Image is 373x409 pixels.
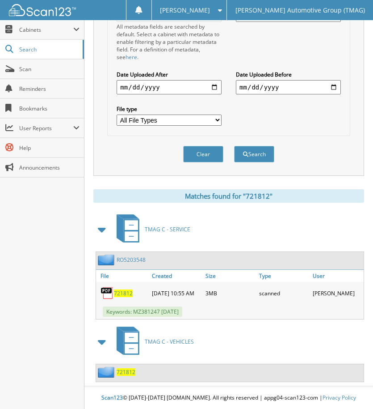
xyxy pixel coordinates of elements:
img: PDF.png [101,286,114,300]
span: Reminders [19,85,80,93]
div: [PERSON_NAME] [310,284,364,302]
span: User Reports [19,124,73,132]
span: [PERSON_NAME] Automotive Group (TMAG) [235,8,365,13]
span: [PERSON_NAME] [160,8,210,13]
a: Size [203,270,257,282]
a: Privacy Policy [323,394,356,401]
span: Scan123 [101,394,123,401]
input: start [117,80,222,94]
a: Created [150,270,203,282]
span: Keywords: MZ381247 [DATE] [103,307,182,317]
button: Clear [183,146,223,162]
iframe: Chat Widget [328,366,373,409]
span: Scan [19,65,80,73]
div: All metadata fields are searched by default. Select a cabinet with metadata to enable filtering b... [117,23,222,61]
span: Help [19,144,80,152]
div: Matches found for "721812" [93,189,364,203]
a: Type [257,270,310,282]
div: [DATE] 10:55 AM [150,284,203,302]
img: scan123-logo-white.svg [9,4,76,16]
span: Search [19,46,78,53]
label: Date Uploaded After [117,71,222,78]
div: scanned [257,284,310,302]
label: File type [117,105,222,113]
span: Announcements [19,164,80,171]
a: 721812 [114,290,133,297]
img: folder2.png [98,254,117,265]
span: Bookmarks [19,105,80,112]
label: Date Uploaded Before [236,71,341,78]
span: TMAG C - VEHICLES [145,338,194,345]
input: end [236,80,341,94]
div: © [DATE]-[DATE] [DOMAIN_NAME]. All rights reserved | appg04-scan123-com | [84,387,373,409]
span: Cabinets [19,26,73,34]
span: TMAG C - SERVICE [145,226,190,233]
img: folder2.png [98,366,117,378]
a: TMAG C - VEHICLES [111,324,194,359]
a: File [96,270,150,282]
button: Search [234,146,274,162]
a: User [310,270,364,282]
a: 721812 [117,368,135,376]
a: here [126,53,137,61]
a: TMAG C - SERVICE [111,212,190,247]
a: RO5203548 [117,256,146,264]
div: 3MB [203,284,257,302]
